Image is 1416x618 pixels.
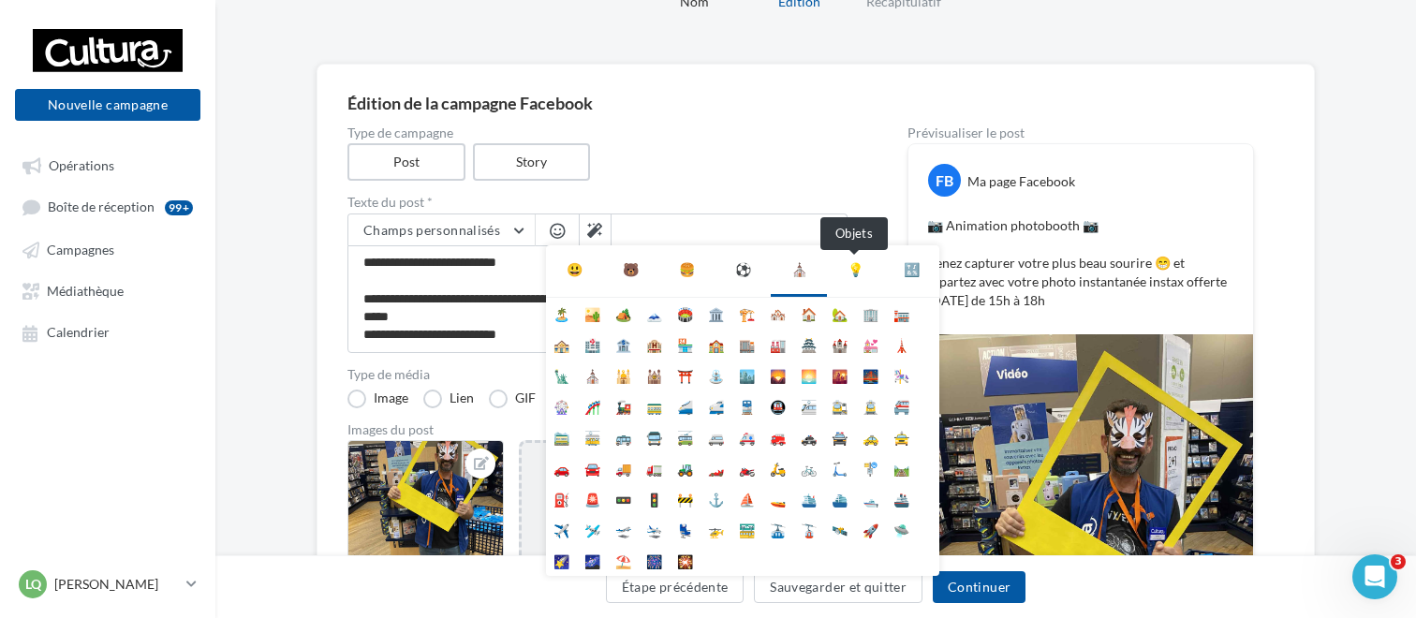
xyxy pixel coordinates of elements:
[793,390,824,421] li: 🚈
[904,260,920,279] div: 🔣
[608,421,639,452] li: 🚌
[11,273,204,307] a: Médiathèque
[54,575,179,594] p: [PERSON_NAME]
[735,260,751,279] div: ⚽
[670,514,701,545] li: 💺
[793,483,824,514] li: 🛳️
[639,360,670,390] li: 🕍
[577,483,608,514] li: 🚨
[886,452,917,483] li: 🛤️
[701,329,731,360] li: 🏫
[886,514,917,545] li: 🛸
[670,545,701,576] li: 🎇
[855,483,886,514] li: 🛥️
[855,390,886,421] li: 🚊
[639,390,670,421] li: 🚃
[731,298,762,329] li: 🏗️
[701,298,731,329] li: 🏛️
[546,483,577,514] li: ⛽
[886,390,917,421] li: 🚝
[577,421,608,452] li: 🚋
[49,157,114,173] span: Opérations
[489,390,536,408] label: GIF
[546,298,577,329] li: 🏝️
[606,571,745,603] button: Étape précédente
[639,545,670,576] li: 🎆
[363,222,500,238] span: Champs personnalisés
[11,148,204,182] a: Opérations
[762,452,793,483] li: 🛵
[347,390,408,408] label: Image
[670,390,701,421] li: 🚄
[731,329,762,360] li: 🏬
[855,298,886,329] li: 🏢
[608,483,639,514] li: 🚥
[793,452,824,483] li: 🚲
[577,514,608,545] li: 🛩️
[639,452,670,483] li: 🚛
[928,164,961,197] div: FB
[1352,554,1397,599] iframe: Intercom live chat
[855,329,886,360] li: 💒
[347,95,1284,111] div: Édition de la campagne Facebook
[701,483,731,514] li: ⚓
[11,315,204,348] a: Calendrier
[762,329,793,360] li: 🏭
[754,571,922,603] button: Sauvegarder et quitter
[546,545,577,576] li: 🌠
[793,360,824,390] li: 🌅
[577,298,608,329] li: 🏜️
[824,421,855,452] li: 🚔
[762,298,793,329] li: 🏘️
[546,514,577,545] li: ✈️
[546,360,577,390] li: 🗽
[47,242,114,257] span: Campagnes
[608,514,639,545] li: 🛫
[793,421,824,452] li: 🚓
[824,298,855,329] li: 🏡
[886,421,917,452] li: 🚖
[762,514,793,545] li: 🚠
[927,216,1234,310] p: 📷 Animation photobooth 📷 Venez capturer votre plus beau sourire 😁 et repartez avec votre photo in...
[731,514,762,545] li: 🚟
[855,514,886,545] li: 🚀
[347,423,848,436] div: Images du post
[824,360,855,390] li: 🌇
[11,189,204,224] a: Boîte de réception99+
[701,360,731,390] li: ⛲
[546,421,577,452] li: 🚞
[165,200,193,215] div: 99+
[820,217,888,250] div: Objets
[670,329,701,360] li: 🏪
[855,421,886,452] li: 🚕
[967,172,1075,191] div: Ma page Facebook
[731,421,762,452] li: 🚑
[793,514,824,545] li: 🚡
[670,452,701,483] li: 🚜
[577,390,608,421] li: 🎢
[731,483,762,514] li: ⛵
[679,260,695,279] div: 🍔
[824,483,855,514] li: ⛴️
[848,260,863,279] div: 💡
[347,196,848,209] label: Texte du post *
[623,260,639,279] div: 🐻
[15,566,200,602] a: LQ [PERSON_NAME]
[824,329,855,360] li: 🏰
[907,126,1254,140] div: Prévisualiser le post
[762,421,793,452] li: 🚒
[608,545,639,576] li: ⛱️
[15,89,200,121] button: Nouvelle campagne
[824,452,855,483] li: 🛴
[886,360,917,390] li: 🎠
[577,452,608,483] li: 🚘
[762,360,793,390] li: 🌄
[701,514,731,545] li: 🚁
[701,421,731,452] li: 🚐
[670,483,701,514] li: 🚧
[933,571,1025,603] button: Continuer
[824,390,855,421] li: 🚉
[608,329,639,360] li: 🏦
[793,329,824,360] li: 🏯
[824,514,855,545] li: 🛰️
